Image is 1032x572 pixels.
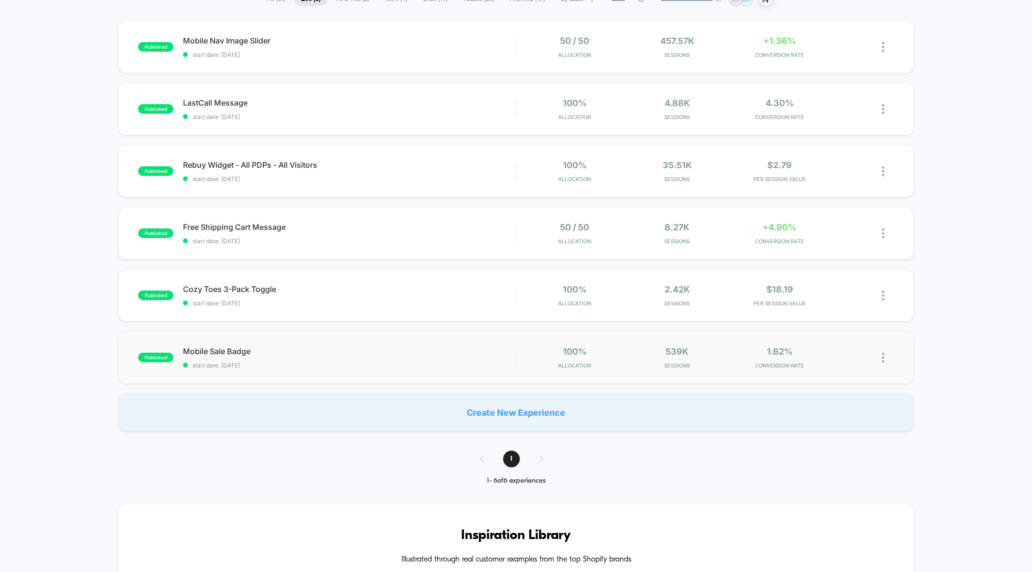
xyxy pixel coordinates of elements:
span: 35.51k [663,160,692,170]
span: CONVERSION RATE [731,114,828,120]
img: close [882,291,884,301]
span: Sessions [628,300,726,307]
span: 100% [563,346,587,356]
span: Cozy Toes 3-Pack Toggle [183,284,516,294]
span: PER SESSION VALUE [731,176,828,183]
span: Sessions [628,114,726,120]
span: Mobile Sale Badge [183,346,516,356]
span: published [138,104,173,114]
span: $18.19 [766,284,793,294]
span: +4.90% [763,222,796,232]
span: published [138,228,173,238]
img: close [882,166,884,176]
span: 2.42k [665,284,690,294]
span: Sessions [628,52,726,58]
span: $2.79 [767,160,792,170]
span: 4.30% [765,98,794,108]
span: published [138,291,173,300]
span: Allocation [558,114,591,120]
span: 1 [503,451,520,467]
div: 1 - 6 of 6 experiences [470,477,562,485]
span: Sessions [628,238,726,245]
span: CONVERSION RATE [731,362,828,369]
span: +1.36% [763,36,796,46]
span: start date: [DATE] [183,300,516,307]
img: close [882,353,884,363]
span: LastCall Message [183,98,516,108]
span: start date: [DATE] [183,362,516,369]
span: Sessions [628,362,726,369]
div: Create New Experience [118,393,913,432]
span: start date: [DATE] [183,175,516,183]
span: 1.62% [767,346,793,356]
span: Rebuy Widget - All PDPs - All Visitors [183,160,516,170]
span: 100% [563,284,587,294]
img: close [882,42,884,52]
span: start date: [DATE] [183,237,516,245]
span: 50 / 50 [560,222,589,232]
span: CONVERSION RATE [731,238,828,245]
span: 8.27k [665,222,689,232]
span: 50 / 50 [560,36,589,46]
span: published [138,166,173,176]
span: 4.88k [665,98,690,108]
span: Mobile Nav Image Slider [183,36,516,45]
span: CONVERSION RATE [731,52,828,58]
span: Allocation [558,52,591,58]
img: close [882,228,884,238]
span: Allocation [558,362,591,369]
span: 539k [666,346,688,356]
span: 100% [563,160,587,170]
span: start date: [DATE] [183,51,516,58]
span: Free Shipping Cart Message [183,222,516,232]
span: 457.57k [660,36,694,46]
span: published [138,42,173,52]
span: PER SESSION VALUE [731,300,828,307]
span: 100% [563,98,587,108]
span: Allocation [558,300,591,307]
span: published [138,353,173,362]
span: Allocation [558,238,591,245]
span: start date: [DATE] [183,113,516,120]
h3: Inspiration Library [147,528,884,543]
h4: Illustrated through real customer examples from the top Shopify brands [147,555,884,564]
span: Sessions [628,176,726,183]
span: Allocation [558,176,591,183]
img: close [882,104,884,114]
